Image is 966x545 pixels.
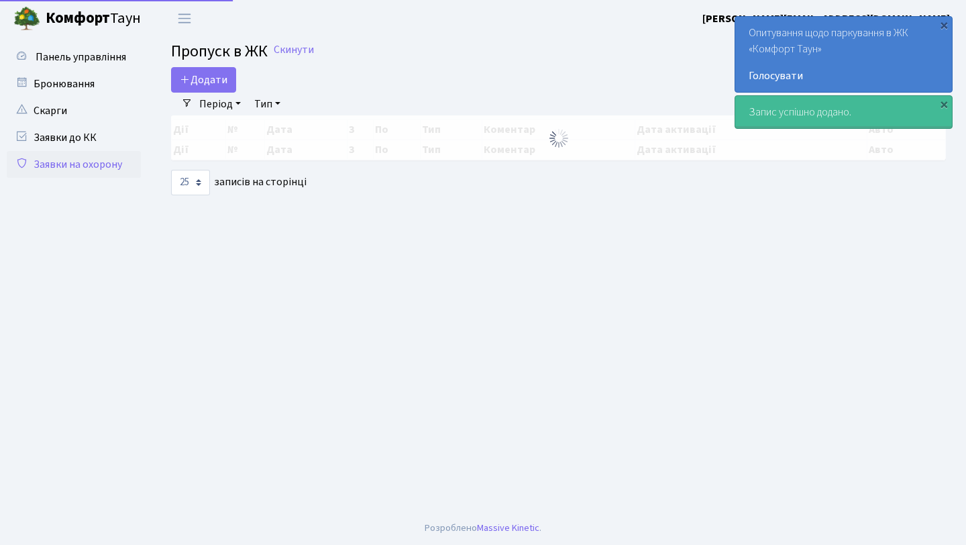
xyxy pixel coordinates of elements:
a: Заявки до КК [7,124,141,151]
a: Massive Kinetic [477,521,539,535]
button: Переключити навігацію [168,7,201,30]
a: Бронювання [7,70,141,97]
img: Обробка... [548,128,570,149]
a: [PERSON_NAME][EMAIL_ADDRESS][DOMAIN_NAME] [702,11,950,27]
span: Додати [180,72,227,87]
span: Панель управління [36,50,126,64]
a: Голосувати [749,68,938,84]
a: Період [194,93,246,115]
div: × [937,97,951,111]
span: Пропуск в ЖК [171,40,268,63]
a: Заявки на охорону [7,151,141,178]
a: Панель управління [7,44,141,70]
a: Скарги [7,97,141,124]
div: Запис успішно додано. [735,96,952,128]
div: × [937,18,951,32]
a: Тип [249,93,286,115]
label: записів на сторінці [171,170,307,195]
a: Додати [171,67,236,93]
img: logo.png [13,5,40,32]
select: записів на сторінці [171,170,210,195]
b: [PERSON_NAME][EMAIL_ADDRESS][DOMAIN_NAME] [702,11,950,26]
div: Опитування щодо паркування в ЖК «Комфорт Таун» [735,17,952,92]
div: Розроблено . [425,521,541,536]
span: Таун [46,7,141,30]
b: Комфорт [46,7,110,29]
a: Скинути [274,44,314,56]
